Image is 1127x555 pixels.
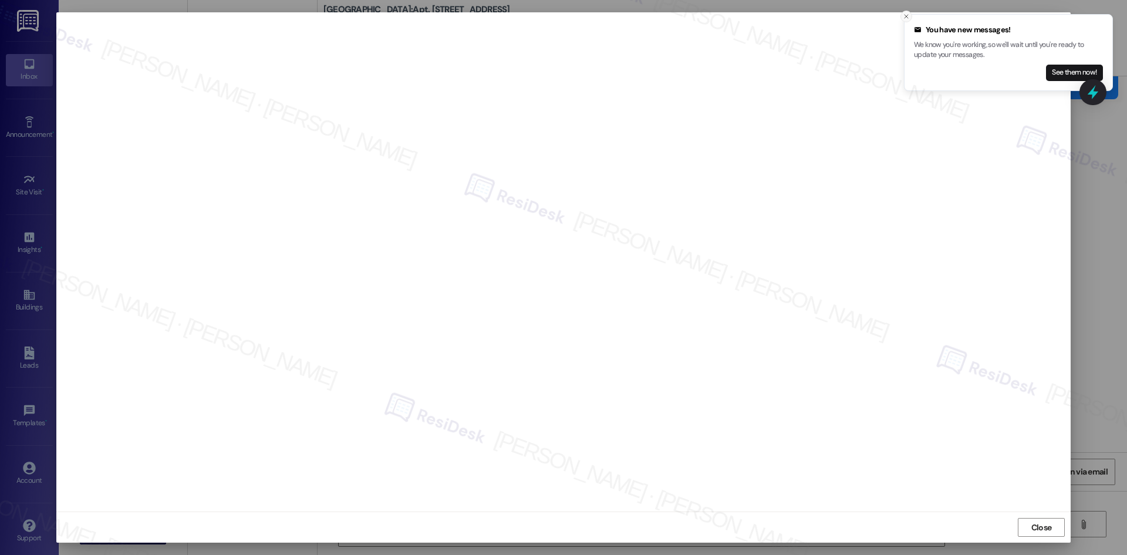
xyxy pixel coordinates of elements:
[914,24,1103,36] div: You have new messages!
[914,40,1103,60] p: We know you're working, so we'll wait until you're ready to update your messages.
[1031,522,1052,534] span: Close
[1046,65,1103,81] button: See them now!
[900,11,912,22] button: Close toast
[62,18,1065,506] iframe: retool
[1018,518,1065,537] button: Close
